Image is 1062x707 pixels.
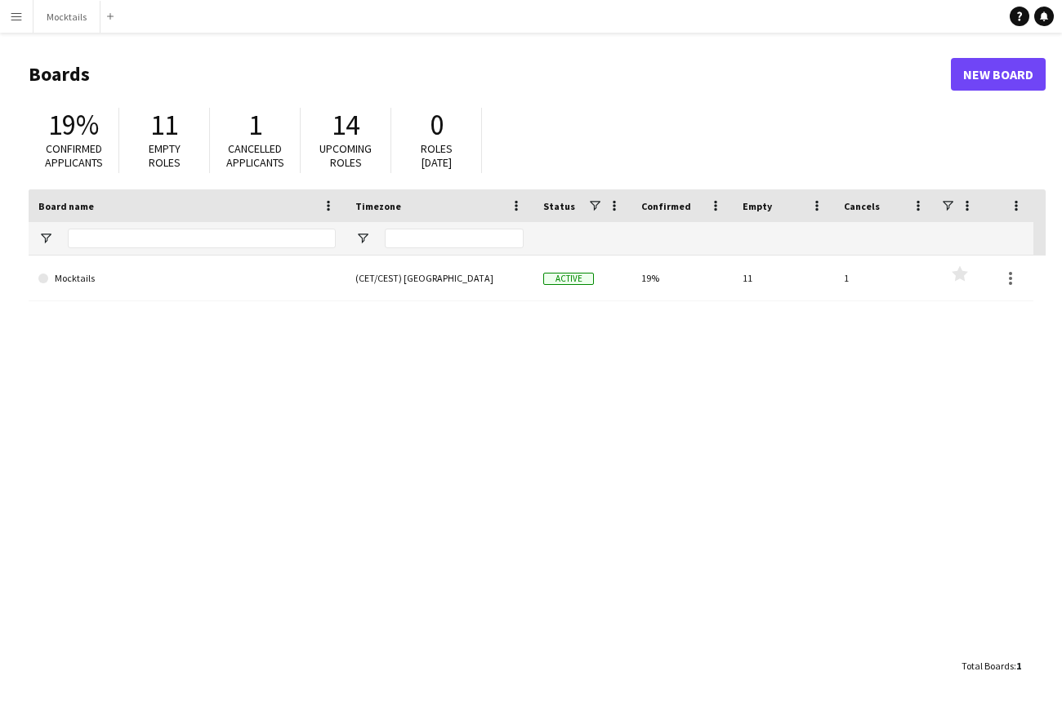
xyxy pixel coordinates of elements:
button: Open Filter Menu [38,231,53,246]
span: 14 [332,107,359,143]
span: Empty [743,200,772,212]
input: Timezone Filter Input [385,229,524,248]
div: 1 [834,256,935,300]
span: 1 [1016,660,1021,672]
a: Mocktails [38,256,336,301]
input: Board name Filter Input [68,229,336,248]
span: Board name [38,200,94,212]
span: 19% [48,107,99,143]
button: Mocktails [33,1,100,33]
div: : [962,650,1021,682]
h1: Boards [29,62,951,87]
span: Total Boards [962,660,1014,672]
a: New Board [951,58,1046,91]
span: 1 [248,107,262,143]
span: Cancelled applicants [226,141,284,170]
span: Status [543,200,575,212]
span: Upcoming roles [319,141,372,170]
div: 11 [733,256,834,300]
span: Empty roles [149,141,181,170]
span: Roles [DATE] [421,141,453,170]
span: Cancels [844,200,880,212]
span: Timezone [355,200,401,212]
span: Confirmed [641,200,691,212]
span: 11 [150,107,178,143]
span: Active [543,273,594,285]
div: 19% [631,256,733,300]
button: Open Filter Menu [355,231,370,246]
div: (CET/CEST) [GEOGRAPHIC_DATA] [346,256,533,300]
span: Confirmed applicants [45,141,103,170]
span: 0 [430,107,444,143]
